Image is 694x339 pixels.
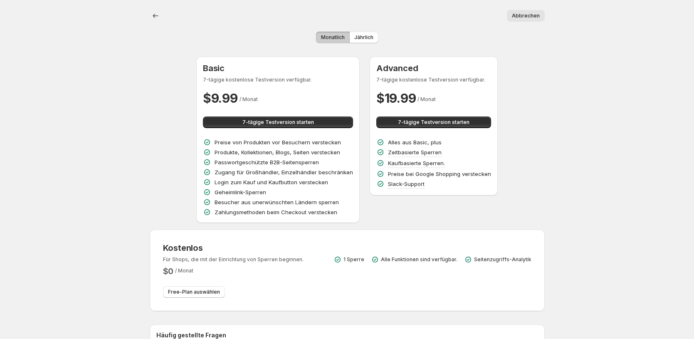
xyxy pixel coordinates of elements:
[376,116,491,128] button: 7-tägige Testversion starten
[163,286,225,298] button: Free-Plan auswählen
[388,159,445,167] p: Kaufbasierte Sperren.
[163,266,174,276] h2: $ 0
[203,63,353,73] h3: Basic
[242,119,314,126] span: 7-tägige Testversion starten
[354,34,373,41] span: Jährlich
[316,32,350,43] button: Monatlich
[474,256,531,263] p: Seitenzugriffs-Analytik
[398,119,469,126] span: 7-tägige Testversion starten
[215,138,341,146] p: Preise von Produkten vor Besuchern verstecken
[376,90,416,106] h2: $ 19.99
[203,116,353,128] button: 7-tägige Testversion starten
[215,198,339,206] p: Besucher aus unerwünschten Ländern sperren
[215,148,340,156] p: Produkte, Kollektionen, Blogs, Seiten verstecken
[203,77,353,83] p: 7-tägige kostenlose Testversion verfügbar.
[215,168,353,176] p: Zugang für Großhändler, Einzelhändler beschränken
[349,32,378,43] button: Jährlich
[417,96,436,102] span: / Monat
[215,178,328,186] p: Login zum Kauf und Kaufbutton verstecken
[150,10,161,22] button: Zurück
[215,208,337,216] p: Zahlungsmethoden beim Checkout verstecken
[388,138,442,146] p: Alles aus Basic, plus
[388,180,425,188] p: Slack-Support
[203,90,238,106] h2: $ 9.99
[343,256,364,263] p: 1 Sperre
[381,256,457,263] p: Alle Funktionen sind verfügbar.
[163,243,304,253] h3: Kostenlos
[175,267,193,274] span: / Monat
[321,34,345,41] span: Monatlich
[376,77,491,83] p: 7-tägige kostenlose Testversion verfügbar.
[163,256,304,263] p: Für Shops, die mit der Einrichtung von Sperren beginnen.
[376,63,491,73] h3: Advanced
[168,289,220,295] span: Free-Plan auswählen
[215,158,319,166] p: Passwortgeschützte B2B-Seitensperren
[388,148,442,156] p: Zeitbasierte Sperren
[215,188,266,196] p: Geheimlink-Sperren
[240,96,258,102] span: / Monat
[388,170,491,178] p: Preise bei Google Shopping verstecken
[512,12,540,19] span: Abbrechen
[507,10,545,22] button: Abbrechen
